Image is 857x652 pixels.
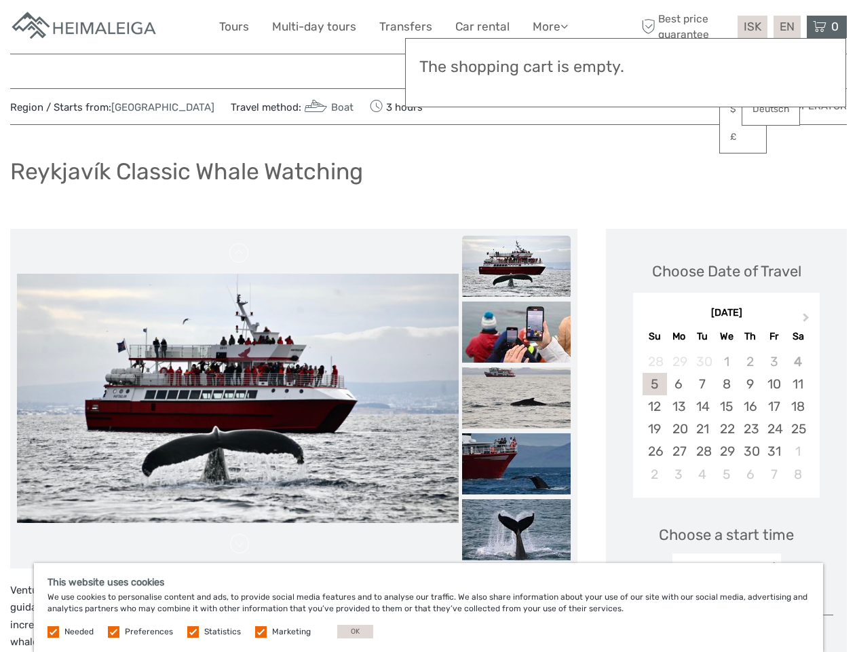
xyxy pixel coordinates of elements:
[462,433,571,494] img: 15ba41c5c221472397c0596014bbb5b0_slider_thumbnail.jpeg
[691,327,715,346] div: Tu
[667,463,691,486] div: Choose Monday, November 3rd, 2025
[17,274,459,522] img: 7aee5af0ef2b436ab03a672e54ff506b_main_slider.jpeg
[715,350,738,373] div: Not available Wednesday, October 1st, 2025
[111,101,214,113] a: [GEOGRAPHIC_DATA]
[652,261,801,282] div: Choose Date of Travel
[667,418,691,440] div: Choose Monday, October 20th, 2025
[738,440,762,463] div: Choose Thursday, October 30th, 2025
[462,499,571,560] img: 5014699b04624522a2903aa98f2f6c9d_slider_thumbnail.jpeg
[715,418,738,440] div: Choose Wednesday, October 22nd, 2025
[156,21,172,37] button: Open LiveChat chat widget
[462,236,571,297] img: 7aee5af0ef2b436ab03a672e54ff506b_slider_thumbnail.jpeg
[301,101,354,113] a: Boat
[786,463,810,486] div: Choose Saturday, November 8th, 2025
[715,395,738,418] div: Choose Wednesday, October 15th, 2025
[533,17,568,37] a: More
[370,97,423,116] span: 3 hours
[786,440,810,463] div: Choose Saturday, November 1st, 2025
[125,626,173,638] label: Preferences
[643,327,666,346] div: Su
[272,17,356,37] a: Multi-day tours
[715,373,738,395] div: Choose Wednesday, October 8th, 2025
[34,563,823,652] div: We use cookies to personalise content and ads, to provide social media features and to analyse ou...
[643,418,666,440] div: Choose Sunday, October 19th, 2025
[744,20,761,33] span: ISK
[272,626,311,638] label: Marketing
[643,440,666,463] div: Choose Sunday, October 26th, 2025
[379,17,432,37] a: Transfers
[762,327,786,346] div: Fr
[762,373,786,395] div: Choose Friday, October 10th, 2025
[19,24,153,35] p: We're away right now. Please check back later!
[738,395,762,418] div: Choose Thursday, October 16th, 2025
[762,395,786,418] div: Choose Friday, October 17th, 2025
[204,626,241,638] label: Statistics
[786,373,810,395] div: Choose Saturday, October 11th, 2025
[762,440,786,463] div: Choose Friday, October 31st, 2025
[691,463,715,486] div: Choose Tuesday, November 4th, 2025
[691,395,715,418] div: Choose Tuesday, October 14th, 2025
[774,16,801,38] div: EN
[742,97,799,122] a: Deutsch
[455,17,510,37] a: Car rental
[659,524,794,545] span: Choose a start time
[786,395,810,418] div: Choose Saturday, October 18th, 2025
[667,350,691,373] div: Not available Monday, September 29th, 2025
[667,373,691,395] div: Choose Monday, October 6th, 2025
[667,327,691,346] div: Mo
[786,350,810,373] div: Not available Saturday, October 4th, 2025
[738,373,762,395] div: Choose Thursday, October 9th, 2025
[643,463,666,486] div: Choose Sunday, November 2nd, 2025
[738,418,762,440] div: Choose Thursday, October 23rd, 2025
[638,12,734,41] span: Best price guarantee
[709,561,744,579] div: 09:00
[720,97,766,122] a: $
[786,418,810,440] div: Choose Saturday, October 25th, 2025
[10,101,214,115] span: Region / Starts from:
[691,440,715,463] div: Choose Tuesday, October 28th, 2025
[797,310,818,331] button: Next Month
[762,463,786,486] div: Choose Friday, November 7th, 2025
[762,418,786,440] div: Choose Friday, October 24th, 2025
[462,367,571,429] img: af85db80b42c4fe2897138f33390769b_slider_thumbnail.jpeg
[720,125,766,149] a: £
[64,626,94,638] label: Needed
[231,97,354,116] span: Travel method:
[667,440,691,463] div: Choose Monday, October 27th, 2025
[637,350,815,486] div: month 2025-10
[633,306,820,321] div: [DATE]
[715,440,738,463] div: Choose Wednesday, October 29th, 2025
[715,463,738,486] div: Choose Wednesday, November 5th, 2025
[419,58,832,77] h3: The shopping cart is empty.
[738,350,762,373] div: Not available Thursday, October 2nd, 2025
[738,327,762,346] div: Th
[10,10,159,43] img: Apartments in Reykjavik
[738,463,762,486] div: Choose Thursday, November 6th, 2025
[219,17,249,37] a: Tours
[643,373,666,395] div: Choose Sunday, October 5th, 2025
[667,395,691,418] div: Choose Monday, October 13th, 2025
[337,625,373,638] button: OK
[691,418,715,440] div: Choose Tuesday, October 21st, 2025
[829,20,841,33] span: 0
[691,373,715,395] div: Choose Tuesday, October 7th, 2025
[691,350,715,373] div: Not available Tuesday, September 30th, 2025
[715,327,738,346] div: We
[462,302,571,363] img: a4e4f68229304a8c94a437cd436454c4_slider_thumbnail.jpeg
[643,395,666,418] div: Choose Sunday, October 12th, 2025
[47,577,810,588] h5: This website uses cookies
[786,327,810,346] div: Sa
[10,158,363,185] h1: Reykjavík Classic Whale Watching
[643,350,666,373] div: Not available Sunday, September 28th, 2025
[762,350,786,373] div: Not available Friday, October 3rd, 2025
